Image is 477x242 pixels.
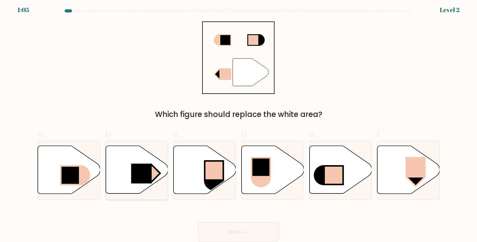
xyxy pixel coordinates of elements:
[37,128,45,140] span: a.
[309,128,316,140] span: e.
[173,128,180,140] span: c.
[233,58,269,86] g: "
[241,128,248,140] span: d.
[105,128,113,140] span: b.
[440,5,460,15] div: Level 2
[377,128,381,140] span: f.
[17,5,29,15] div: 1:05
[41,109,436,120] div: Which figure should replace the white area?
[198,222,279,242] button: Next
